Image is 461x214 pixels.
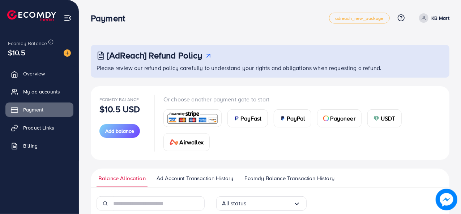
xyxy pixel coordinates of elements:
a: KB Mart [416,13,449,23]
p: $10.5 USD [99,105,140,113]
p: Please review our refund policy carefully to understand your rights and obligations when requesti... [97,64,445,72]
span: Overview [23,70,45,77]
span: PayFast [241,114,262,123]
a: adreach_new_package [329,13,390,23]
a: My ad accounts [5,84,73,99]
img: card [170,139,178,145]
h3: [AdReach] Refund Policy [107,50,202,61]
span: Ad Account Transaction History [157,174,234,182]
span: Product Links [23,124,54,131]
span: Ecomdy Balance [99,96,139,102]
a: cardPayPal [274,109,311,127]
img: card [323,115,329,121]
span: $10.5 [8,47,25,58]
a: Billing [5,139,73,153]
span: Balance Allocation [98,174,146,182]
a: cardAirwallex [163,133,210,151]
img: card [374,115,379,121]
img: image [438,191,455,208]
span: adreach_new_package [335,16,384,21]
h3: Payment [91,13,131,23]
span: Payoneer [330,114,355,123]
span: Add balance [105,127,134,135]
p: Or choose another payment gate to start [163,95,441,104]
img: menu [64,14,72,22]
a: Product Links [5,121,73,135]
span: Airwallex [180,138,204,147]
span: All status [222,198,247,209]
img: logo [7,10,56,21]
p: KB Mart [431,14,449,22]
span: Ecomdy Balance [8,40,47,47]
span: PayPal [287,114,305,123]
img: card [166,110,219,126]
button: Add balance [99,124,140,138]
a: cardUSDT [367,109,402,127]
span: My ad accounts [23,88,60,95]
span: Payment [23,106,43,113]
a: card [163,109,222,127]
span: USDT [381,114,396,123]
a: cardPayoneer [317,109,362,127]
a: Payment [5,102,73,117]
img: card [280,115,286,121]
a: cardPayFast [227,109,268,127]
img: image [64,49,71,57]
span: Billing [23,142,38,149]
input: Search for option [246,198,293,209]
span: Ecomdy Balance Transaction History [244,174,334,182]
a: Overview [5,66,73,81]
div: Search for option [216,196,307,211]
img: card [234,115,239,121]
